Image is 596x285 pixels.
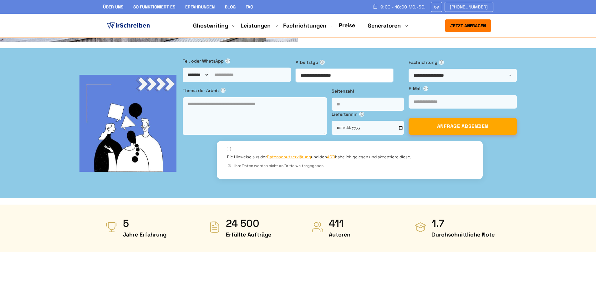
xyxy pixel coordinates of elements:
[227,154,411,160] label: Die Hinweise aus der und den habe ich gelesen und akzeptiere diese.
[332,111,404,118] label: Liefertermin
[227,163,473,169] div: Ihre Daten werden nicht an Dritte weitergegeben.
[380,4,426,9] span: 9:00 - 18:00 Mo.-So.
[267,154,311,160] a: Datenschutzerklärung
[283,22,326,29] a: Fachrichtungen
[208,221,221,233] img: Erfüllte Aufträge
[225,4,236,10] a: Blog
[311,221,324,233] img: Autoren
[445,19,491,32] button: Jetzt anfragen
[226,230,271,240] span: Erfüllte Aufträge
[359,112,364,117] span: ⓘ
[409,85,517,92] label: E-Mail
[105,21,151,30] img: logo ghostwriter-österreich
[372,4,378,9] img: Schedule
[450,4,488,9] span: [PHONE_NUMBER]
[432,217,495,230] strong: 1.7
[133,4,175,10] a: So funktioniert es
[123,217,166,230] strong: 5
[439,60,444,65] span: ⓘ
[320,60,325,65] span: ⓘ
[409,118,517,135] button: ANFRAGE ABSENDEN
[221,88,226,93] span: ⓘ
[296,59,404,66] label: Arbeitstyp
[225,59,230,64] span: ⓘ
[227,163,232,168] span: ⓘ
[185,4,215,10] a: Erfahrungen
[432,230,495,240] span: Durchschnittliche Note
[246,4,253,10] a: FAQ
[423,86,428,91] span: ⓘ
[105,221,118,233] img: Jahre Erfahrung
[434,4,439,9] img: Email
[332,88,404,94] label: Seitenzahl
[445,2,493,12] a: [PHONE_NUMBER]
[329,230,350,240] span: Autoren
[226,217,271,230] strong: 24 500
[79,75,176,172] img: bg
[183,58,291,64] label: Tel. oder WhatsApp
[123,230,166,240] span: Jahre Erfahrung
[409,59,517,66] label: Fachrichtung
[339,22,355,29] a: Preise
[329,217,350,230] strong: 411
[368,22,401,29] a: Generatoren
[327,154,335,160] a: AGB
[193,22,228,29] a: Ghostwriting
[414,221,427,233] img: Durchschnittliche Note
[103,4,123,10] a: Über uns
[183,87,327,94] label: Thema der Arbeit
[241,22,271,29] a: Leistungen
